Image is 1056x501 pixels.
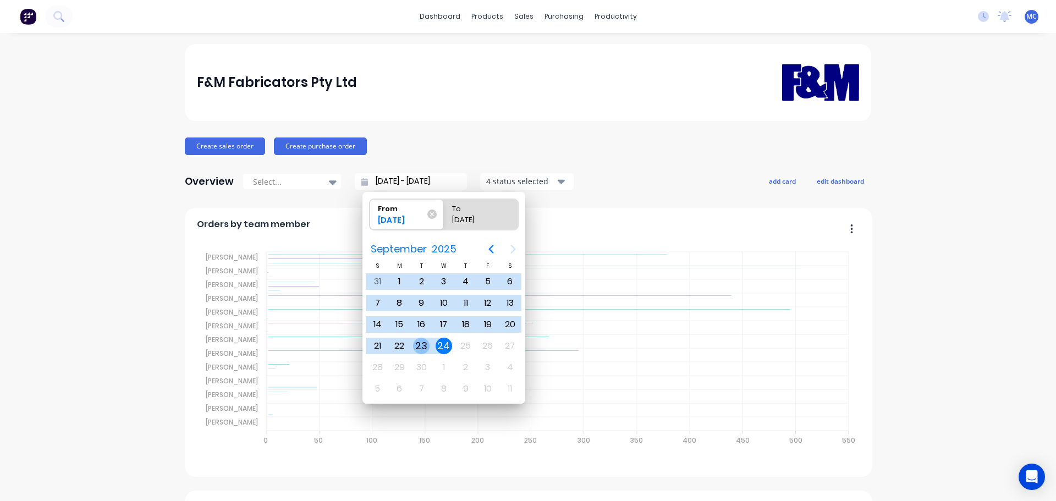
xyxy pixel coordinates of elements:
[471,436,483,445] tspan: 200
[413,381,430,397] div: Tuesday, October 7, 2025
[373,199,430,214] div: From
[762,174,803,188] button: add card
[369,359,386,376] div: Sunday, September 28, 2025
[206,349,258,358] tspan: [PERSON_NAME]
[486,175,555,187] div: 4 status selected
[206,390,258,399] tspan: [PERSON_NAME]
[388,261,410,271] div: M
[448,214,504,230] div: [DATE]
[369,338,386,354] div: Sunday, September 21, 2025
[185,170,234,192] div: Overview
[458,316,474,333] div: Thursday, September 18, 2025
[366,261,388,271] div: S
[419,436,430,445] tspan: 150
[197,218,310,231] span: Orders by team member
[630,436,643,445] tspan: 350
[458,338,474,354] div: Thursday, September 25, 2025
[436,316,452,333] div: Wednesday, September 17, 2025
[1026,12,1037,21] span: MC
[413,359,430,376] div: Tuesday, September 30, 2025
[373,214,430,230] div: [DATE]
[410,261,432,271] div: T
[369,273,386,290] div: Sunday, August 31, 2025
[502,338,518,354] div: Saturday, September 27, 2025
[502,295,518,311] div: Saturday, September 13, 2025
[391,338,408,354] div: Monday, September 22, 2025
[391,359,408,376] div: Monday, September 29, 2025
[413,295,430,311] div: Tuesday, September 9, 2025
[206,362,258,372] tspan: [PERSON_NAME]
[391,295,408,311] div: Monday, September 8, 2025
[436,295,452,311] div: Wednesday, September 10, 2025
[502,316,518,333] div: Saturday, September 20, 2025
[364,239,463,259] button: September2025
[391,381,408,397] div: Monday, October 6, 2025
[391,316,408,333] div: Monday, September 15, 2025
[206,294,258,303] tspan: [PERSON_NAME]
[539,8,589,25] div: purchasing
[499,261,521,271] div: S
[480,316,496,333] div: Friday, September 19, 2025
[433,261,455,271] div: W
[366,436,377,445] tspan: 100
[735,436,749,445] tspan: 450
[369,316,386,333] div: Sunday, September 14, 2025
[206,404,258,413] tspan: [PERSON_NAME]
[413,338,430,354] div: Tuesday, September 23, 2025
[436,359,452,376] div: Wednesday, October 1, 2025
[206,321,258,331] tspan: [PERSON_NAME]
[413,316,430,333] div: Tuesday, September 16, 2025
[577,436,590,445] tspan: 300
[1019,464,1045,490] div: Open Intercom Messenger
[185,137,265,155] button: Create sales order
[477,261,499,271] div: F
[429,239,459,259] span: 2025
[274,137,367,155] button: Create purchase order
[480,381,496,397] div: Friday, October 10, 2025
[391,273,408,290] div: Monday, September 1, 2025
[683,436,696,445] tspan: 400
[206,376,258,386] tspan: [PERSON_NAME]
[458,359,474,376] div: Thursday, October 2, 2025
[810,174,871,188] button: edit dashboard
[206,252,258,262] tspan: [PERSON_NAME]
[436,273,452,290] div: Wednesday, September 3, 2025
[206,280,258,289] tspan: [PERSON_NAME]
[20,8,36,25] img: Factory
[502,238,524,260] button: Next page
[436,338,452,354] div: Today, Wednesday, September 24, 2025
[782,48,859,117] img: F&M Fabricators Pty Ltd
[436,381,452,397] div: Wednesday, October 8, 2025
[480,273,496,290] div: Friday, September 5, 2025
[414,8,466,25] a: dashboard
[413,273,430,290] div: Tuesday, September 2, 2025
[369,381,386,397] div: Sunday, October 5, 2025
[206,266,258,276] tspan: [PERSON_NAME]
[458,381,474,397] div: Thursday, October 9, 2025
[502,273,518,290] div: Saturday, September 6, 2025
[369,295,386,311] div: Sunday, September 7, 2025
[263,436,268,445] tspan: 0
[455,261,477,271] div: T
[789,436,802,445] tspan: 500
[458,273,474,290] div: Thursday, September 4, 2025
[480,338,496,354] div: Friday, September 26, 2025
[206,417,258,427] tspan: [PERSON_NAME]
[589,8,642,25] div: productivity
[314,436,323,445] tspan: 50
[458,295,474,311] div: Thursday, September 11, 2025
[502,359,518,376] div: Saturday, October 4, 2025
[448,199,504,214] div: To
[466,8,509,25] div: products
[368,239,429,259] span: September
[480,173,574,190] button: 4 status selected
[842,436,855,445] tspan: 550
[480,359,496,376] div: Friday, October 3, 2025
[509,8,539,25] div: sales
[206,307,258,317] tspan: [PERSON_NAME]
[197,71,357,93] div: F&M Fabricators Pty Ltd
[502,381,518,397] div: Saturday, October 11, 2025
[480,295,496,311] div: Friday, September 12, 2025
[206,335,258,344] tspan: [PERSON_NAME]
[480,238,502,260] button: Previous page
